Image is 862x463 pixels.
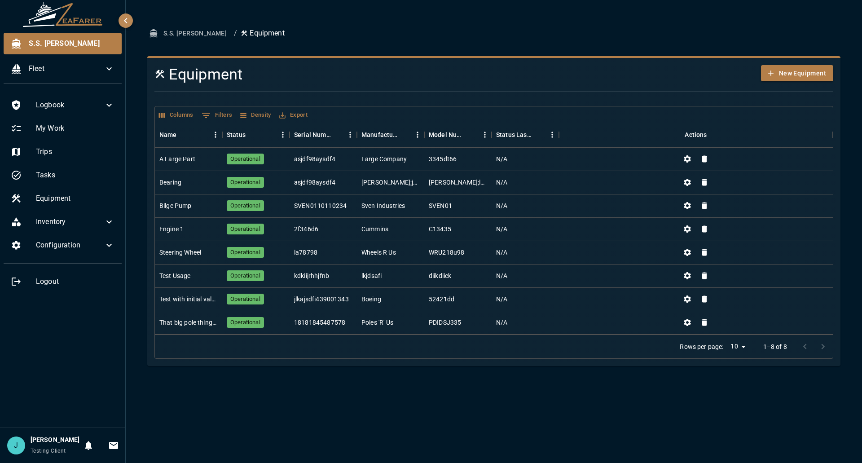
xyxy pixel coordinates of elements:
div: Serial Number [294,122,331,147]
div: Logbook [4,94,122,116]
span: S.S. [PERSON_NAME] [29,38,114,49]
div: N/A [496,295,507,304]
button: Change Status [681,152,694,166]
button: Delete [698,152,711,166]
button: Select columns [157,108,196,122]
button: Delete [698,246,711,259]
div: N/A [496,201,507,210]
button: Sort [533,128,545,141]
button: Delete [698,269,711,282]
span: Operational [227,225,264,234]
div: kdkiijrhhjfnb [294,271,329,280]
button: Change Status [681,246,694,259]
div: A Large Part [159,154,195,163]
button: Delete [698,292,711,306]
button: Delete [698,222,711,236]
div: WRU218u98 [429,248,464,257]
div: 10 [727,340,748,353]
div: 18181845487578 [294,318,345,327]
div: C13435 [429,225,451,234]
div: N/A [496,154,507,163]
div: Test with initial value [159,295,218,304]
span: Logout [36,276,114,287]
span: Logbook [36,100,104,110]
span: Operational [227,178,264,187]
div: N/A [496,248,507,257]
span: Operational [227,318,264,327]
span: Tasks [36,170,114,181]
span: Configuration [36,240,104,251]
button: Menu [276,128,290,141]
div: Bilge Pump [159,201,192,210]
div: Actions [685,122,707,147]
div: J [7,437,25,454]
div: Manufacturer [357,122,424,147]
div: N/A [496,271,507,280]
button: S.S. [PERSON_NAME] [147,25,230,42]
div: 3345dt66 [429,154,457,163]
span: My Work [36,123,114,134]
div: SVEN0110110234 [294,201,347,210]
button: Delete [698,316,711,329]
span: Testing Client [31,448,66,454]
button: Menu [209,128,222,141]
div: Boeing [361,295,381,304]
div: Tasks [4,164,122,186]
div: jas;lkdfj [429,178,487,187]
div: lalk;jasdf [361,178,420,187]
div: Fleet [4,58,122,79]
button: Menu [411,128,424,141]
div: Status [222,122,290,147]
button: Delete [698,199,711,212]
p: 1–8 of 8 [763,342,787,351]
div: Wheels R Us [361,248,396,257]
div: Equipment [4,188,122,209]
button: Sort [331,128,343,141]
span: Operational [227,248,264,257]
button: Show filters [199,108,235,123]
div: Name [159,122,177,147]
button: Menu [343,128,357,141]
button: Sort [466,128,478,141]
li: / [234,28,237,39]
div: Inventory [4,211,122,233]
p: Rows per page: [680,342,723,351]
div: diikdiiek [429,271,451,280]
span: Fleet [29,63,104,74]
div: N/A [496,318,507,327]
button: Sort [398,128,411,141]
div: Cummins [361,225,388,234]
h4: Equipment [154,65,719,84]
div: Large Company [361,154,407,163]
div: Test Usage [159,271,191,280]
button: Change Status [681,269,694,282]
span: Equipment [36,193,114,204]
div: Status [227,122,246,147]
div: Status Last Updated [496,122,533,147]
button: Menu [478,128,492,141]
button: Delete [698,176,711,189]
span: Operational [227,295,264,304]
span: Operational [227,155,264,163]
span: Inventory [36,216,104,227]
button: New Equipment [761,65,833,82]
img: ZeaFarer Logo [22,2,103,27]
button: Invitations [105,437,123,454]
button: Notifications [79,437,97,454]
div: SVEN01 [429,201,452,210]
button: Change Status [681,222,694,236]
div: 52421dd [429,295,454,304]
div: N/A [496,225,507,234]
div: That big pole thingy with the sheets [159,318,218,327]
div: Manufacturer [361,122,398,147]
button: Change Status [681,316,694,329]
button: Menu [545,128,559,141]
div: Model Number [429,122,466,147]
div: Configuration [4,234,122,256]
span: Operational [227,272,264,280]
div: My Work [4,118,122,139]
div: Poles 'R' Us [361,318,393,327]
div: 2f346d6 [294,225,318,234]
div: Engine 1 [159,225,184,234]
button: Sort [246,128,258,141]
